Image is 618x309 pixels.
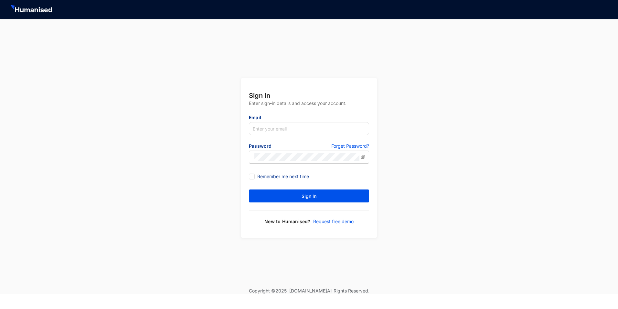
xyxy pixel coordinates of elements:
p: Password [249,143,309,151]
span: eye-invisible [361,155,365,159]
p: New to Humanised? [264,218,310,225]
a: Request free demo [311,218,354,225]
button: Sign In [249,189,369,202]
span: Remember me next time [255,173,312,180]
a: Forget Password? [331,143,369,151]
span: Sign In [302,193,316,200]
p: Sign In [249,91,369,100]
p: Enter sign-in details and access your account. [249,100,369,114]
p: Copyright © 2025 All Rights Reserved. [249,288,369,294]
input: Enter your email [249,122,369,135]
p: Email [249,114,369,122]
img: HeaderHumanisedNameIcon.51e74e20af0cdc04d39a069d6394d6d9.svg [10,5,53,14]
a: [DOMAIN_NAME] [289,288,327,293]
